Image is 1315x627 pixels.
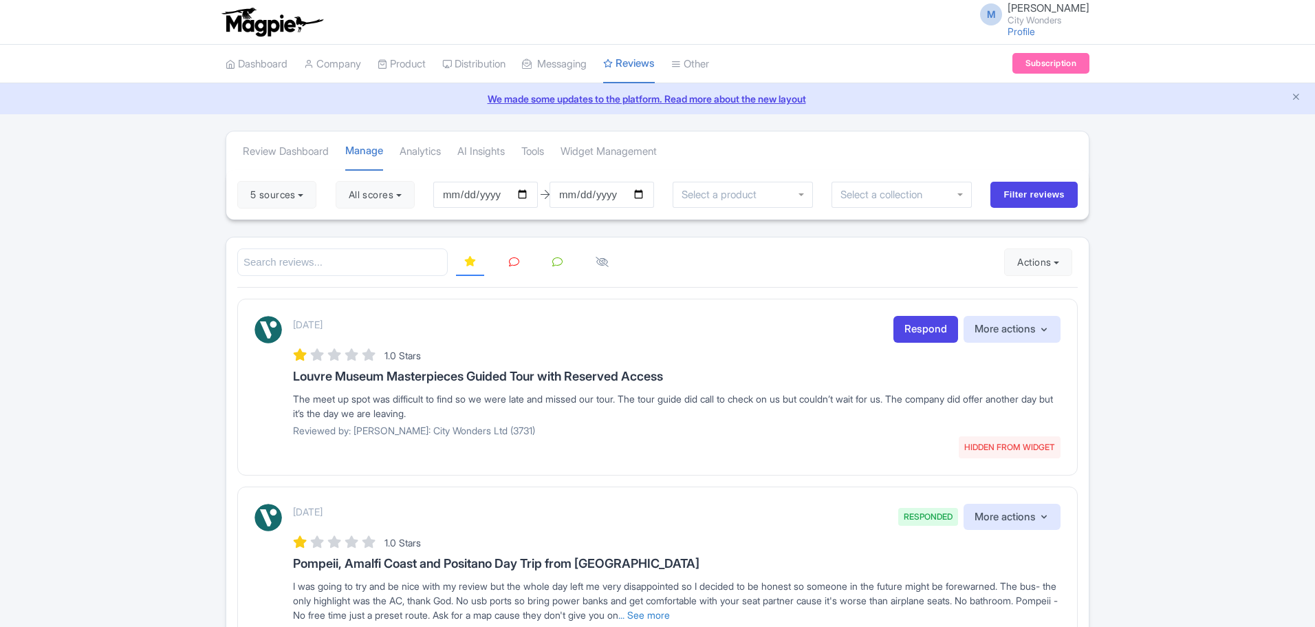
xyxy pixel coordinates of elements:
div: I was going to try and be nice with my review but the whole day left me very disappointed so I de... [293,579,1061,622]
input: Search reviews... [237,248,448,277]
p: [DATE] [293,317,323,332]
span: 1.0 Stars [384,350,421,361]
a: Widget Management [561,133,657,171]
img: logo-ab69f6fb50320c5b225c76a69d11143b.png [219,7,325,37]
h3: Louvre Museum Masterpieces Guided Tour with Reserved Access [293,370,1061,383]
a: Distribution [442,45,506,83]
a: AI Insights [457,133,505,171]
button: 5 sources [237,181,316,209]
div: The meet up spot was difficult to find so we were late and missed our tour. The tour guide did ca... [293,392,1061,421]
p: Reviewed by: [PERSON_NAME]: City Wonders Ltd (3731) [293,423,1061,438]
span: M [980,3,1002,25]
a: Respond [893,316,958,343]
button: More actions [964,316,1061,343]
small: City Wonders [1008,16,1089,25]
a: Subscription [1012,53,1089,74]
span: RESPONDED [898,508,958,526]
input: Filter reviews [990,182,1078,208]
a: Dashboard [226,45,287,83]
input: Select a collection [840,189,932,201]
span: HIDDEN FROM WIDGET [959,436,1061,458]
button: Close announcement [1291,90,1301,106]
a: Review Dashboard [243,133,329,171]
a: Analytics [400,133,441,171]
a: ... See more [618,609,670,621]
a: Manage [345,132,383,171]
button: Actions [1004,248,1072,276]
p: [DATE] [293,504,323,519]
a: Reviews [603,45,655,84]
span: [PERSON_NAME] [1008,1,1089,14]
button: More actions [964,504,1061,531]
img: Viator Logo [254,504,282,531]
a: M [PERSON_NAME] City Wonders [972,3,1089,25]
a: Company [304,45,361,83]
button: All scores [336,181,415,209]
h3: Pompeii, Amalfi Coast and Positano Day Trip from [GEOGRAPHIC_DATA] [293,557,1061,571]
a: Other [671,45,709,83]
img: Viator Logo [254,316,282,343]
input: Select a product [682,189,764,201]
a: Messaging [522,45,587,83]
a: Profile [1008,25,1035,37]
a: Product [378,45,426,83]
span: 1.0 Stars [384,537,421,549]
a: Tools [521,133,544,171]
a: We made some updates to the platform. Read more about the new layout [8,92,1307,106]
